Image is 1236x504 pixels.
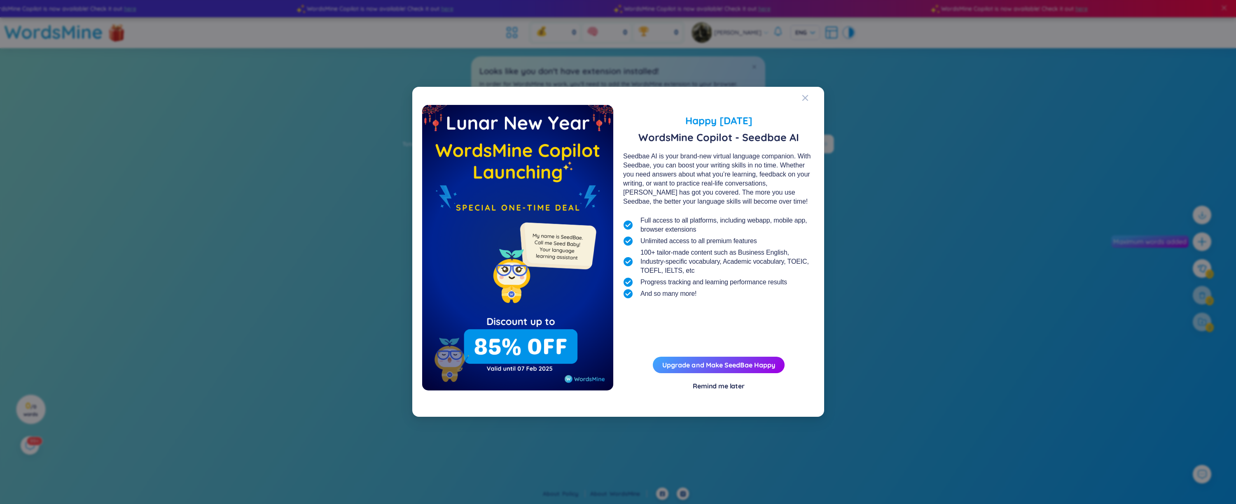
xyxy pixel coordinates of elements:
img: minionSeedbaeMessage.35ffe99e.png [516,206,598,288]
span: 100+ tailor-made content such as Business English, Industry-specific vocabulary, Academic vocabul... [640,248,814,275]
button: Close [802,87,824,109]
img: wmFlashDealEmpty.967f2bab.png [422,105,613,390]
div: Remind me later [693,382,745,391]
span: Happy [DATE] [623,113,814,128]
span: Progress tracking and learning performance results [640,278,787,287]
button: Upgrade and Make SeedBae Happy [653,357,785,374]
span: Unlimited access to all premium features [640,237,757,246]
span: Full access to all platforms, including webapp, mobile app, browser extensions [640,216,814,234]
a: Upgrade and Make SeedBae Happy [662,361,775,369]
span: WordsMine Copilot - Seedbae AI [623,131,814,144]
div: Seedbae AI is your brand-new virtual language companion. With Seedbae, you can boost your writing... [623,152,814,206]
span: And so many more! [640,289,696,298]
